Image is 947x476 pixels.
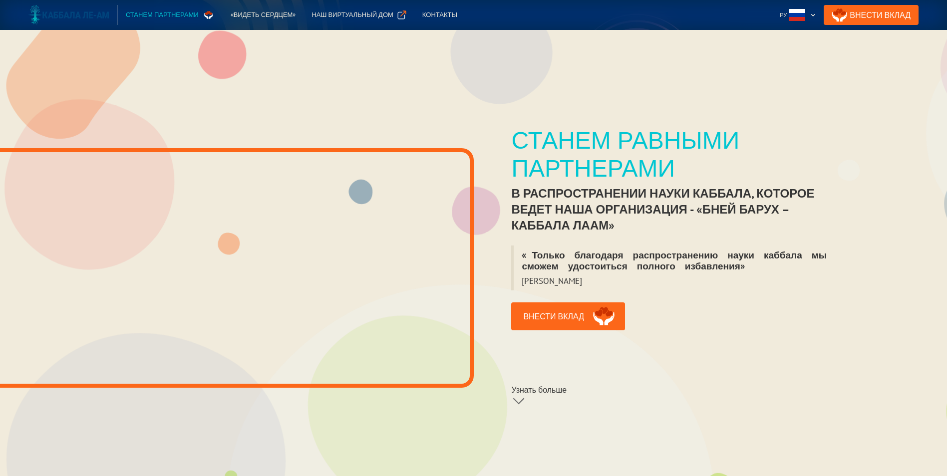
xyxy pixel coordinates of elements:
a: Контакты [414,5,465,25]
div: Узнать больше [511,385,567,395]
div: Наш виртуальный дом [312,10,393,20]
div: Ру [776,5,820,25]
div: Контакты [422,10,457,20]
blockquote: [PERSON_NAME] [511,275,590,290]
a: «Видеть сердцем» [223,5,304,25]
blockquote: «Только благодаря распространению науки каббала мы сможем удостоиться полного избавления» [511,245,835,275]
a: Узнать больше [511,384,625,410]
a: Наш виртуальный дом [304,5,414,25]
a: Станем партнерами [118,5,223,25]
div: «Видеть сердцем» [231,10,296,20]
div: Ру [780,10,787,20]
a: Внести Вклад [824,5,919,25]
a: Внести вклад [511,302,625,330]
div: Станем партнерами [126,10,199,20]
div: в распространении науки каббала, которое ведет наша организация - «Бней Барух – Каббала лаАм» [511,186,835,234]
div: Станем равными партнерами [511,126,835,182]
